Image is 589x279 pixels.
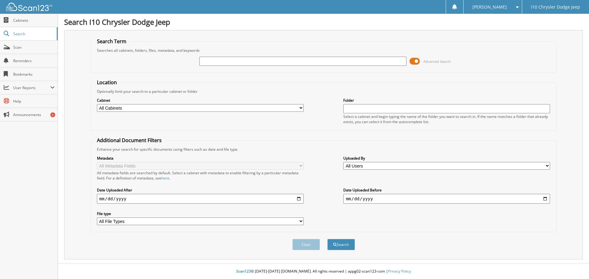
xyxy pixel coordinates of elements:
span: Reminders [13,58,55,63]
div: © [DATE]-[DATE] [DOMAIN_NAME]. All rights reserved | appg02-scan123-com | [58,264,589,279]
span: I10 Chrysler Dodge Jeep [531,5,580,9]
span: Help [13,99,55,104]
label: Metadata [97,156,304,161]
span: Bookmarks [13,72,55,77]
span: Scan [13,45,55,50]
div: Enhance your search for specific documents using filters such as date and file type. [94,147,553,152]
a: Privacy Policy [388,269,411,274]
span: Advanced Search [423,59,451,64]
h1: Search I10 Chrysler Dodge Jeep [64,17,583,27]
div: 6 [50,112,55,117]
span: Cabinets [13,18,55,23]
button: Search [327,239,355,250]
label: Cabinet [97,98,304,103]
input: start [97,194,304,204]
div: All metadata fields are searched by default. Select a cabinet with metadata to enable filtering b... [97,170,304,181]
legend: Location [94,79,120,86]
span: Search [13,31,54,36]
span: [PERSON_NAME] [472,5,507,9]
label: Folder [343,98,550,103]
div: Optionally limit your search to a particular cabinet or folder [94,89,553,94]
legend: Search Term [94,38,129,45]
input: end [343,194,550,204]
label: Uploaded By [343,156,550,161]
span: User Reports [13,85,50,90]
div: Select a cabinet and begin typing the name of the folder you want to search in. If the name match... [343,114,550,124]
div: Searches all cabinets, folders, files, metadata, and keywords [94,48,553,53]
a: here [161,175,169,181]
span: Announcements [13,112,55,117]
span: Scan123 [236,269,251,274]
label: File type [97,211,304,216]
label: Date Uploaded After [97,187,304,193]
button: Clear [292,239,320,250]
label: Date Uploaded Before [343,187,550,193]
img: scan123-logo-white.svg [6,3,52,11]
legend: Additional Document Filters [94,137,165,144]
